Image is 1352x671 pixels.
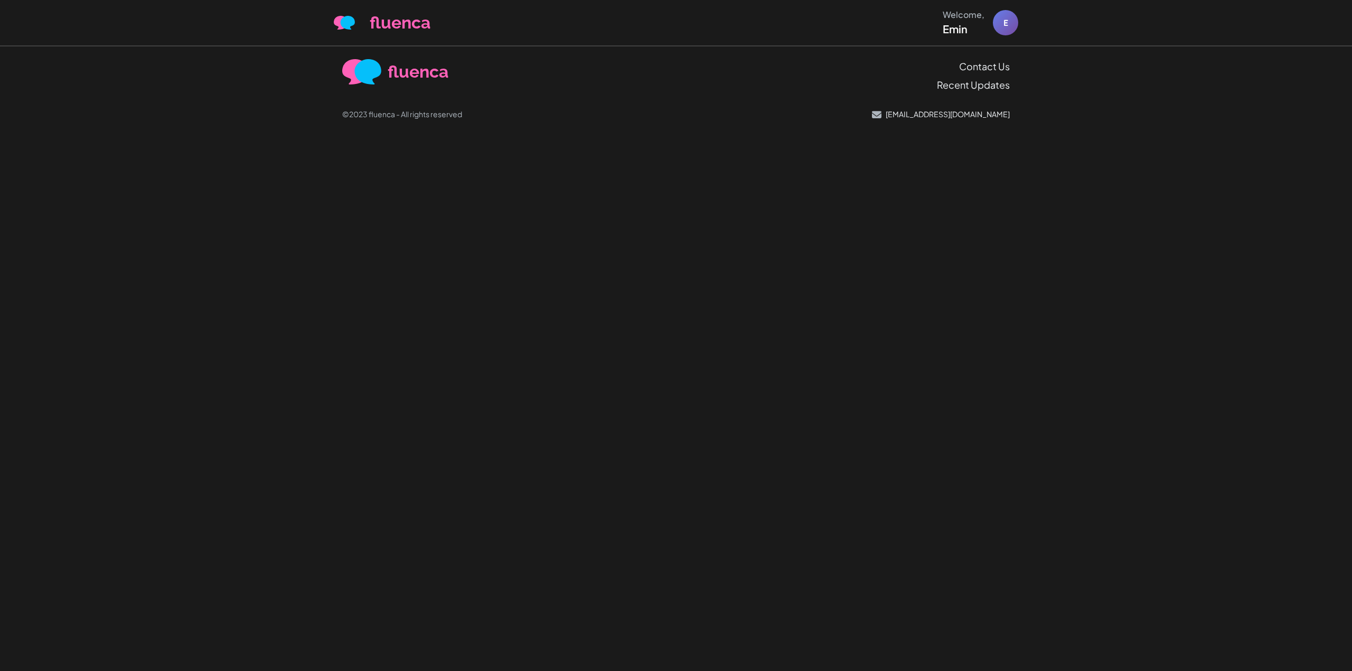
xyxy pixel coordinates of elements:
[937,78,1010,92] a: Recent Updates
[943,21,984,37] div: Emin
[370,10,430,35] span: fluenca
[943,8,984,21] div: Welcome,
[993,10,1018,35] div: E
[872,109,1010,120] a: [EMAIL_ADDRESS][DOMAIN_NAME]
[1331,305,1352,367] iframe: Ybug feedback widget
[886,109,1010,120] p: [EMAIL_ADDRESS][DOMAIN_NAME]
[342,109,462,120] p: ©2023 fluenca - All rights reserved
[388,59,448,84] span: fluenca
[959,59,1010,73] a: Contact Us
